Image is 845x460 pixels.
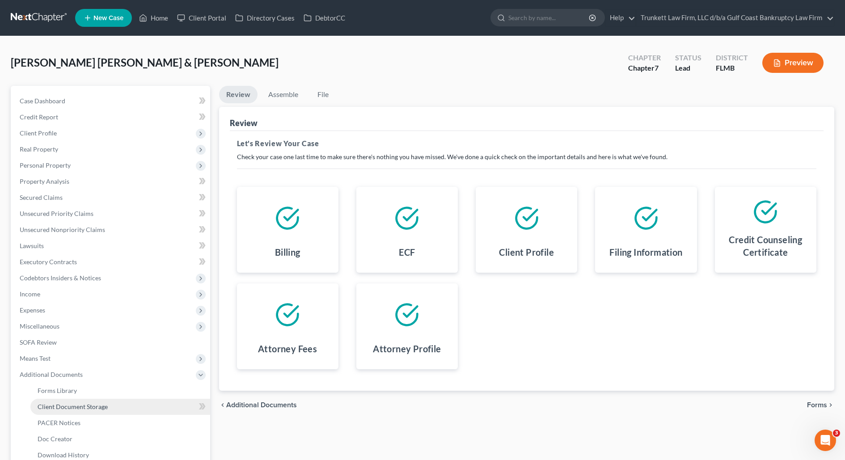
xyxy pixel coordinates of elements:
input: Search by name... [508,9,590,26]
h4: Billing [275,246,300,258]
a: Secured Claims [13,190,210,206]
div: Chapter [628,53,661,63]
a: Home [135,10,173,26]
a: SOFA Review [13,334,210,350]
span: Credit Report [20,113,58,121]
span: Executory Contracts [20,258,77,266]
a: PACER Notices [30,415,210,431]
a: DebtorCC [299,10,350,26]
h4: Client Profile [499,246,554,258]
a: File [309,86,338,103]
span: Lawsuits [20,242,44,249]
div: Status [675,53,701,63]
a: Credit Report [13,109,210,125]
div: Review [230,118,258,128]
h5: Let's Review Your Case [237,138,817,149]
span: Client Document Storage [38,403,108,410]
span: PACER Notices [38,419,80,426]
a: Help [605,10,635,26]
span: Real Property [20,145,58,153]
span: Forms [807,401,827,409]
h4: Attorney Fees [258,342,317,355]
span: Codebtors Insiders & Notices [20,274,101,282]
div: District [716,53,748,63]
a: Client Document Storage [30,399,210,415]
i: chevron_right [827,401,834,409]
span: Property Analysis [20,177,69,185]
div: Chapter [628,63,661,73]
span: Unsecured Priority Claims [20,210,93,217]
a: Executory Contracts [13,254,210,270]
a: Assemble [261,86,305,103]
span: Secured Claims [20,194,63,201]
a: Case Dashboard [13,93,210,109]
a: Forms Library [30,383,210,399]
a: Unsecured Nonpriority Claims [13,222,210,238]
a: Trunkett Law Firm, LLC d/b/a Gulf Coast Bankruptcy Law Firm [636,10,834,26]
i: chevron_left [219,401,226,409]
p: Check your case one last time to make sure there's nothing you have missed. We've done a quick ch... [237,152,817,161]
h4: ECF [399,246,415,258]
div: Lead [675,63,701,73]
h4: Filing Information [609,246,682,258]
a: Lawsuits [13,238,210,254]
span: Additional Documents [20,371,83,378]
span: Expenses [20,306,45,314]
span: Doc Creator [38,435,72,443]
span: Download History [38,451,89,459]
span: [PERSON_NAME] [PERSON_NAME] & [PERSON_NAME] [11,56,279,69]
span: Miscellaneous [20,322,59,330]
div: FLMB [716,63,748,73]
a: Property Analysis [13,173,210,190]
span: SOFA Review [20,338,57,346]
iframe: Intercom live chat [815,430,836,451]
a: Review [219,86,258,103]
span: Means Test [20,354,51,362]
span: Additional Documents [226,401,297,409]
h4: Credit Counseling Certificate [722,233,809,258]
a: chevron_left Additional Documents [219,401,297,409]
a: Doc Creator [30,431,210,447]
h4: Attorney Profile [373,342,441,355]
span: 3 [833,430,840,437]
span: Case Dashboard [20,97,65,105]
a: Directory Cases [231,10,299,26]
span: Forms Library [38,387,77,394]
button: Forms chevron_right [807,401,834,409]
button: Preview [762,53,824,73]
span: New Case [93,15,123,21]
span: Client Profile [20,129,57,137]
span: Unsecured Nonpriority Claims [20,226,105,233]
a: Unsecured Priority Claims [13,206,210,222]
span: Personal Property [20,161,71,169]
span: 7 [655,63,659,72]
a: Client Portal [173,10,231,26]
span: Income [20,290,40,298]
